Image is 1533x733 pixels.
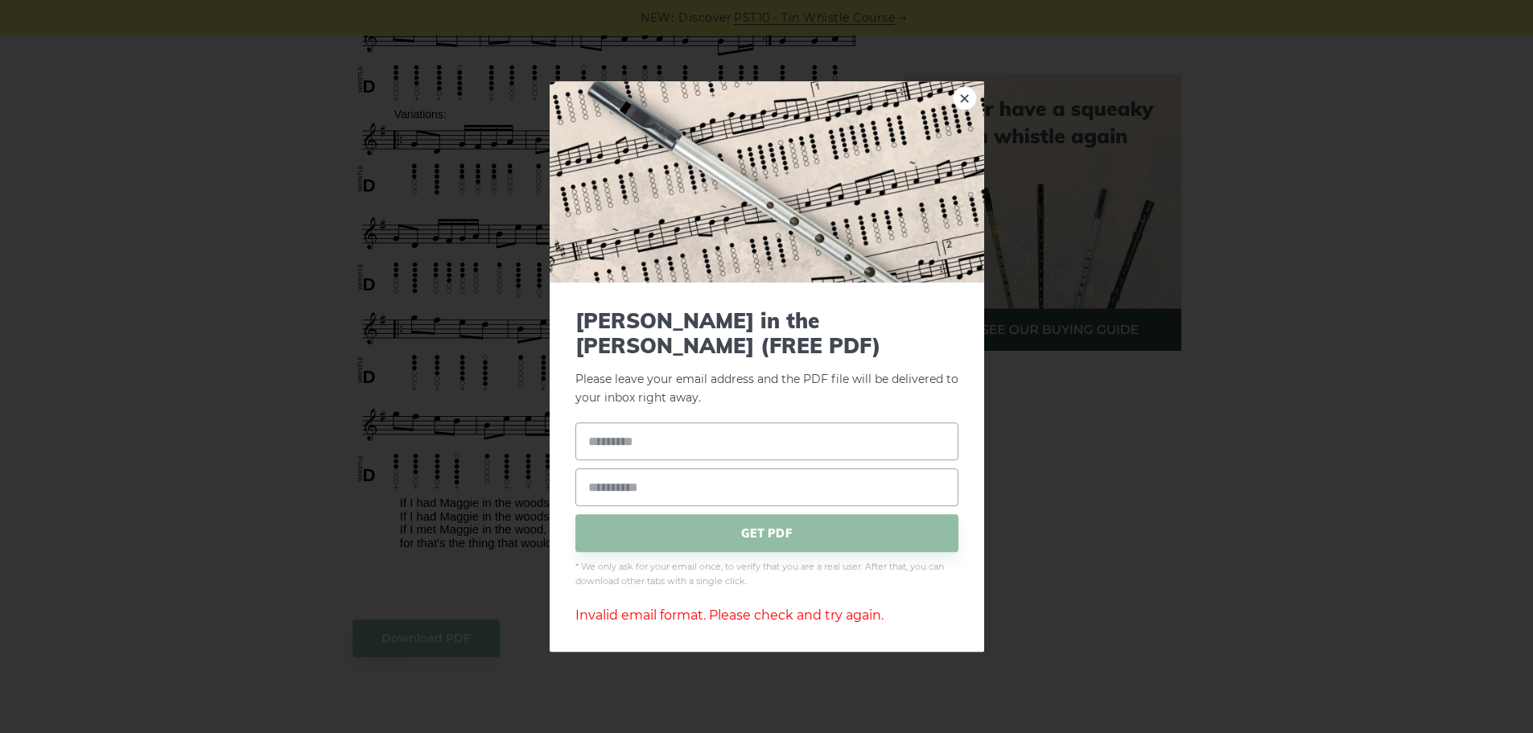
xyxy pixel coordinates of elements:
span: [PERSON_NAME] in the [PERSON_NAME] (FREE PDF) [575,308,958,358]
span: * We only ask for your email once, to verify that you are a real user. After that, you can downlo... [575,561,958,590]
img: Tin Whistle Tab Preview [550,81,984,282]
a: × [953,86,977,110]
span: GET PDF [575,515,958,553]
div: Invalid email format. Please check and try again. [575,605,958,626]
